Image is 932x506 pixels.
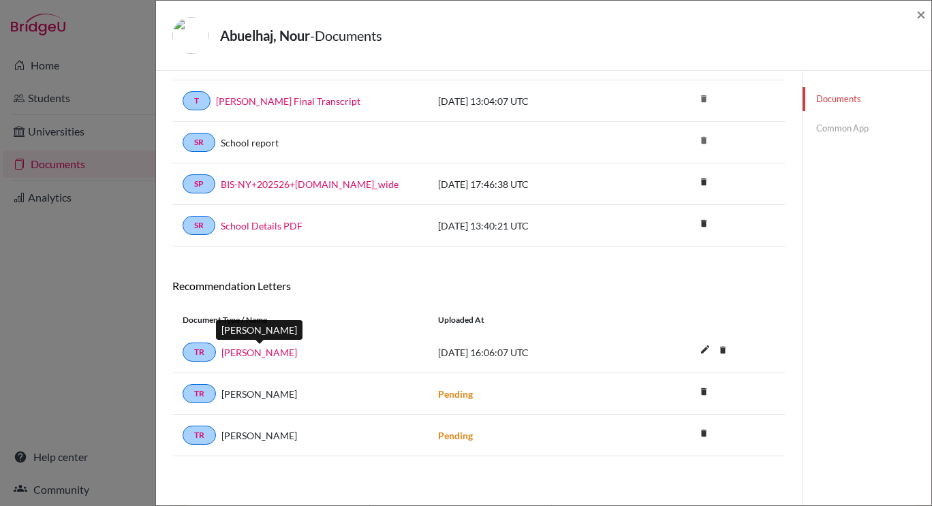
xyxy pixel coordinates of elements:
[172,279,786,292] h6: Recommendation Letters
[916,4,926,24] span: ×
[694,381,714,402] i: delete
[694,89,714,109] i: delete
[803,116,931,140] a: Common App
[694,213,714,234] i: delete
[221,136,279,150] a: School report
[694,172,714,192] i: delete
[221,387,297,401] span: [PERSON_NAME]
[438,388,473,400] strong: Pending
[713,342,733,360] a: delete
[183,216,215,235] a: SR
[183,426,216,445] a: TR
[428,177,632,191] div: [DATE] 17:46:38 UTC
[428,94,632,108] div: [DATE] 13:04:07 UTC
[183,343,216,362] a: TR
[694,423,714,443] i: delete
[183,384,216,403] a: TR
[694,341,717,361] button: edit
[221,177,399,191] a: BIS-NY+202526+[DOMAIN_NAME]_wide
[438,430,473,441] strong: Pending
[183,133,215,152] a: SR
[183,174,215,193] a: SP
[694,338,716,360] i: edit
[803,87,931,111] a: Documents
[428,219,632,233] div: [DATE] 13:40:21 UTC
[183,91,211,110] a: T
[172,314,428,326] div: Document Type / Name
[221,219,302,233] a: School Details PDF
[310,27,382,44] span: - Documents
[221,345,297,360] a: [PERSON_NAME]
[694,425,714,443] a: delete
[713,340,733,360] i: delete
[694,383,714,402] a: delete
[438,347,529,358] span: [DATE] 16:06:07 UTC
[220,27,310,44] strong: Abuelhaj, Nour
[428,314,632,326] div: Uploaded at
[694,174,714,192] a: delete
[694,130,714,151] i: delete
[694,215,714,234] a: delete
[221,428,297,443] span: [PERSON_NAME]
[216,94,360,108] a: [PERSON_NAME] Final Transcript
[216,320,302,340] div: [PERSON_NAME]
[916,6,926,22] button: Close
